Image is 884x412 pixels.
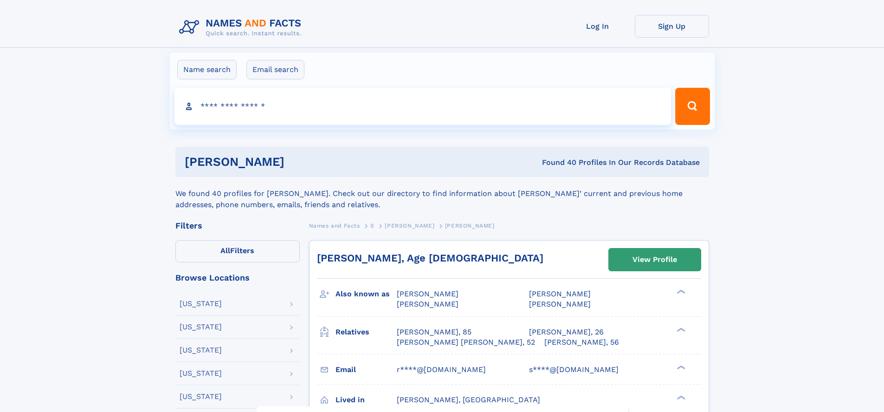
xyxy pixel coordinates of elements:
[385,222,434,229] span: [PERSON_NAME]
[175,177,709,210] div: We found 40 profiles for [PERSON_NAME]. Check out our directory to find information about [PERSON...
[544,337,619,347] a: [PERSON_NAME], 56
[675,394,686,400] div: ❯
[180,323,222,331] div: [US_STATE]
[180,370,222,377] div: [US_STATE]
[180,393,222,400] div: [US_STATE]
[336,324,397,340] h3: Relatives
[317,252,543,264] a: [PERSON_NAME], Age [DEMOGRAPHIC_DATA]
[529,300,591,308] span: [PERSON_NAME]
[175,222,300,230] div: Filters
[561,15,635,38] a: Log In
[246,60,304,79] label: Email search
[185,156,413,168] h1: [PERSON_NAME]
[675,289,686,295] div: ❯
[370,222,374,229] span: S
[180,300,222,307] div: [US_STATE]
[174,88,671,125] input: search input
[529,327,604,337] a: [PERSON_NAME], 26
[370,220,374,231] a: S
[336,286,397,302] h3: Also known as
[675,364,686,370] div: ❯
[529,289,591,298] span: [PERSON_NAME]
[609,249,701,271] a: View Profile
[309,220,360,231] a: Names and Facts
[397,289,458,298] span: [PERSON_NAME]
[336,392,397,408] h3: Lived in
[397,395,540,404] span: [PERSON_NAME], [GEOGRAPHIC_DATA]
[445,222,495,229] span: [PERSON_NAME]
[413,157,700,168] div: Found 40 Profiles In Our Records Database
[397,300,458,308] span: [PERSON_NAME]
[175,240,300,262] label: Filters
[385,220,434,231] a: [PERSON_NAME]
[635,15,709,38] a: Sign Up
[180,347,222,354] div: [US_STATE]
[675,88,710,125] button: Search Button
[675,327,686,333] div: ❯
[397,327,471,337] a: [PERSON_NAME], 85
[220,246,230,255] span: All
[177,60,237,79] label: Name search
[632,249,677,270] div: View Profile
[397,337,535,347] a: [PERSON_NAME] [PERSON_NAME], 52
[175,274,300,282] div: Browse Locations
[336,362,397,378] h3: Email
[175,15,309,40] img: Logo Names and Facts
